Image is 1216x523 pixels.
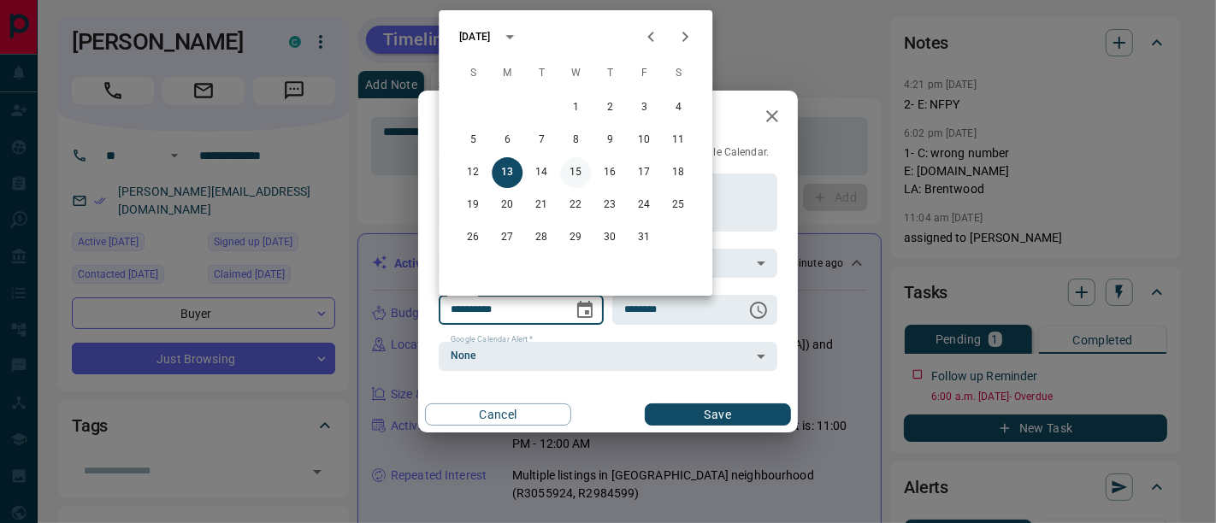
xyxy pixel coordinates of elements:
button: 20 [492,190,522,220]
button: 22 [560,190,591,220]
button: 7 [526,125,557,156]
button: Next month [668,20,702,54]
button: 2 [594,92,625,123]
button: 16 [594,157,625,188]
button: 18 [663,157,694,188]
button: 21 [526,190,557,220]
button: 11 [663,125,694,156]
button: 23 [594,190,625,220]
button: 26 [457,222,488,253]
button: 25 [663,190,694,220]
button: 6 [492,125,522,156]
span: Saturday [663,56,694,91]
button: 9 [594,125,625,156]
button: 17 [629,157,659,188]
button: 28 [526,222,557,253]
button: 12 [457,157,488,188]
span: Wednesday [560,56,591,91]
button: calendar view is open, switch to year view [495,22,524,51]
span: Friday [629,56,659,91]
button: Cancel [425,403,571,426]
span: Thursday [594,56,625,91]
button: 1 [560,92,591,123]
button: Choose time, selected time is 6:00 AM [741,293,776,327]
span: Tuesday [526,56,557,91]
button: 8 [560,125,591,156]
button: 3 [629,92,659,123]
button: 14 [526,157,557,188]
button: 30 [594,222,625,253]
span: Monday [492,56,522,91]
h2: Edit Task [418,91,529,145]
button: Previous month [634,20,668,54]
button: 31 [629,222,659,253]
button: 10 [629,125,659,156]
button: 29 [560,222,591,253]
div: None [439,342,777,371]
button: 19 [457,190,488,220]
button: 13 [492,157,522,188]
div: [DATE] [459,29,490,44]
span: Sunday [457,56,488,91]
button: 15 [560,157,591,188]
button: Save [645,403,791,426]
button: Choose date, selected date is Oct 13, 2025 [568,293,602,327]
label: Google Calendar Alert [451,334,533,345]
button: 27 [492,222,522,253]
button: 4 [663,92,694,123]
button: 5 [457,125,488,156]
button: 24 [629,190,659,220]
